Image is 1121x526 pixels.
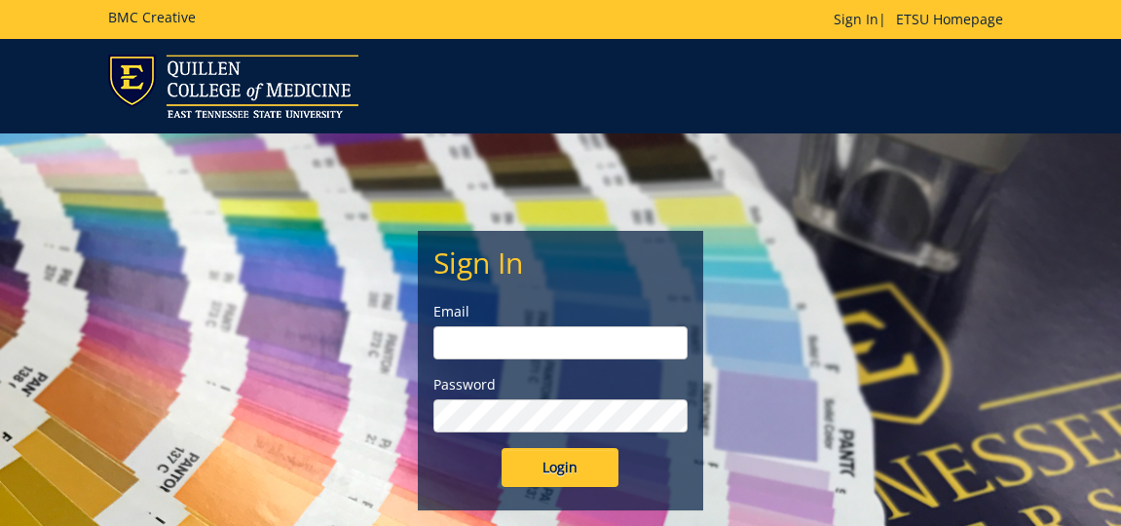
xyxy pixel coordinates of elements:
h5: BMC Creative [108,10,196,24]
a: ETSU Homepage [886,10,1013,28]
a: Sign In [834,10,878,28]
label: Password [433,375,688,394]
p: | [834,10,1013,29]
input: Login [502,448,618,487]
img: ETSU logo [108,55,358,118]
label: Email [433,302,688,321]
h2: Sign In [433,246,688,279]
